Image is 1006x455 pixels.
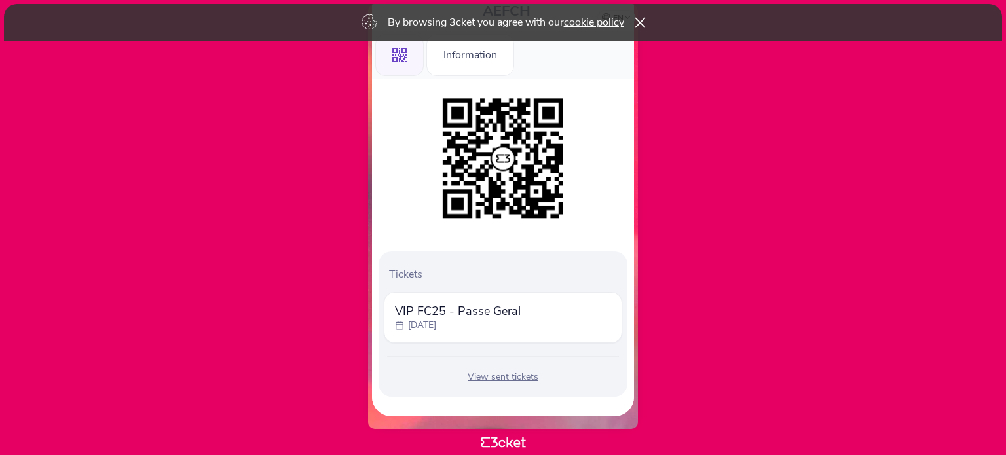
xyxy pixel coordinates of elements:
a: Information [426,46,514,61]
p: By browsing 3cket you agree with our [388,15,624,29]
a: cookie policy [564,15,624,29]
p: Tickets [389,267,622,282]
p: [DATE] [408,319,436,332]
img: dcb0da5ad4354a3bb5778f1bd9c4ec78.png [436,92,570,225]
div: View sent tickets [384,371,622,384]
span: VIP FC25 - Passe Geral [395,303,521,319]
div: Information [426,34,514,76]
